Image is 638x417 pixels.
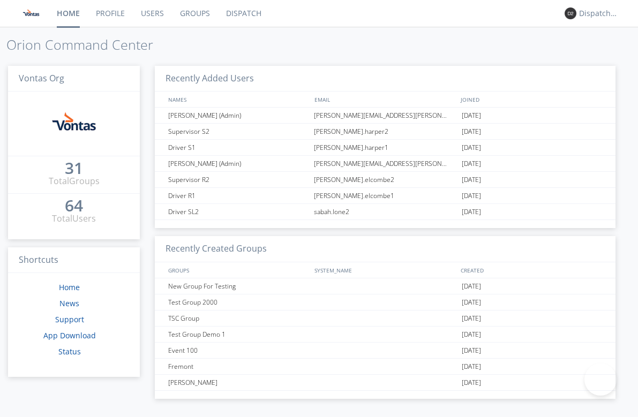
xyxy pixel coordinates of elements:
[65,200,83,213] a: 64
[65,163,83,175] a: 31
[166,156,311,171] div: [PERSON_NAME] (Admin)
[458,92,605,107] div: JOINED
[579,8,619,19] div: Dispatcher 2
[155,327,616,343] a: Test Group Demo 1[DATE]
[462,156,481,172] span: [DATE]
[462,172,481,188] span: [DATE]
[166,375,311,390] div: [PERSON_NAME]
[462,375,481,391] span: [DATE]
[462,278,481,294] span: [DATE]
[166,343,311,358] div: Event 100
[312,92,458,107] div: EMAIL
[155,343,616,359] a: Event 100[DATE]
[19,72,64,84] span: Vontas Org
[155,140,616,156] a: Driver S1[PERSON_NAME].harper1[DATE]
[59,282,80,292] a: Home
[462,124,481,140] span: [DATE]
[155,124,616,140] a: Supervisor S2[PERSON_NAME].harper2[DATE]
[166,188,311,203] div: Driver R1
[155,278,616,294] a: New Group For Testing[DATE]
[155,294,616,310] a: Test Group 2000[DATE]
[155,172,616,188] a: Supervisor R2[PERSON_NAME].elcombe2[DATE]
[311,188,459,203] div: [PERSON_NAME].elcombe1
[49,175,100,187] div: Total Groups
[155,375,616,391] a: [PERSON_NAME][DATE]
[48,98,100,149] img: f1aae8ebb7b8478a8eaba14e9f442c81
[52,213,96,225] div: Total Users
[462,108,481,124] span: [DATE]
[155,359,616,375] a: Fremont[DATE]
[65,200,83,211] div: 64
[311,124,459,139] div: [PERSON_NAME].harper2
[166,278,311,294] div: New Group For Testing
[155,108,616,124] a: [PERSON_NAME] (Admin)[PERSON_NAME][EMAIL_ADDRESS][PERSON_NAME][PERSON_NAME][DOMAIN_NAME][DATE]
[462,204,481,220] span: [DATE]
[462,359,481,375] span: [DATE]
[462,140,481,156] span: [DATE]
[59,298,79,308] a: News
[311,172,459,187] div: [PERSON_NAME].elcombe2
[565,7,576,19] img: 373638.png
[312,262,458,278] div: SYSTEM_NAME
[155,310,616,327] a: TSC Group[DATE]
[155,156,616,172] a: [PERSON_NAME] (Admin)[PERSON_NAME][EMAIL_ADDRESS][PERSON_NAME][DOMAIN_NAME][DATE]
[166,124,311,139] div: Supervisor S2
[166,359,311,374] div: Fremont
[462,343,481,359] span: [DATE]
[155,188,616,204] a: Driver R1[PERSON_NAME].elcombe1[DATE]
[584,363,617,396] iframe: Toggle Customer Support
[311,108,459,123] div: [PERSON_NAME][EMAIL_ADDRESS][PERSON_NAME][PERSON_NAME][DOMAIN_NAME]
[458,262,605,278] div: CREATED
[166,140,311,155] div: Driver S1
[462,327,481,343] span: [DATE]
[166,172,311,187] div: Supervisor R2
[65,163,83,173] div: 31
[166,204,311,219] div: Driver SL2
[8,247,140,274] h3: Shortcuts
[6,37,638,52] h1: Orion Command Center
[21,4,41,23] img: f1aae8ebb7b8478a8eaba14e9f442c81
[43,330,96,340] a: App Download
[166,327,311,342] div: Test Group Demo 1
[311,204,459,219] div: sabah.lone2
[155,66,616,92] h3: Recently Added Users
[311,140,459,155] div: [PERSON_NAME].harper1
[166,294,311,310] div: Test Group 2000
[166,262,309,278] div: GROUPS
[155,204,616,220] a: Driver SL2sabah.lone2[DATE]
[462,310,481,327] span: [DATE]
[462,294,481,310] span: [DATE]
[462,188,481,204] span: [DATE]
[55,314,84,324] a: Support
[166,92,309,107] div: NAMES
[311,156,459,171] div: [PERSON_NAME][EMAIL_ADDRESS][PERSON_NAME][DOMAIN_NAME]
[58,346,81,357] a: Status
[166,108,311,123] div: [PERSON_NAME] (Admin)
[155,236,616,262] h3: Recently Created Groups
[166,310,311,326] div: TSC Group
